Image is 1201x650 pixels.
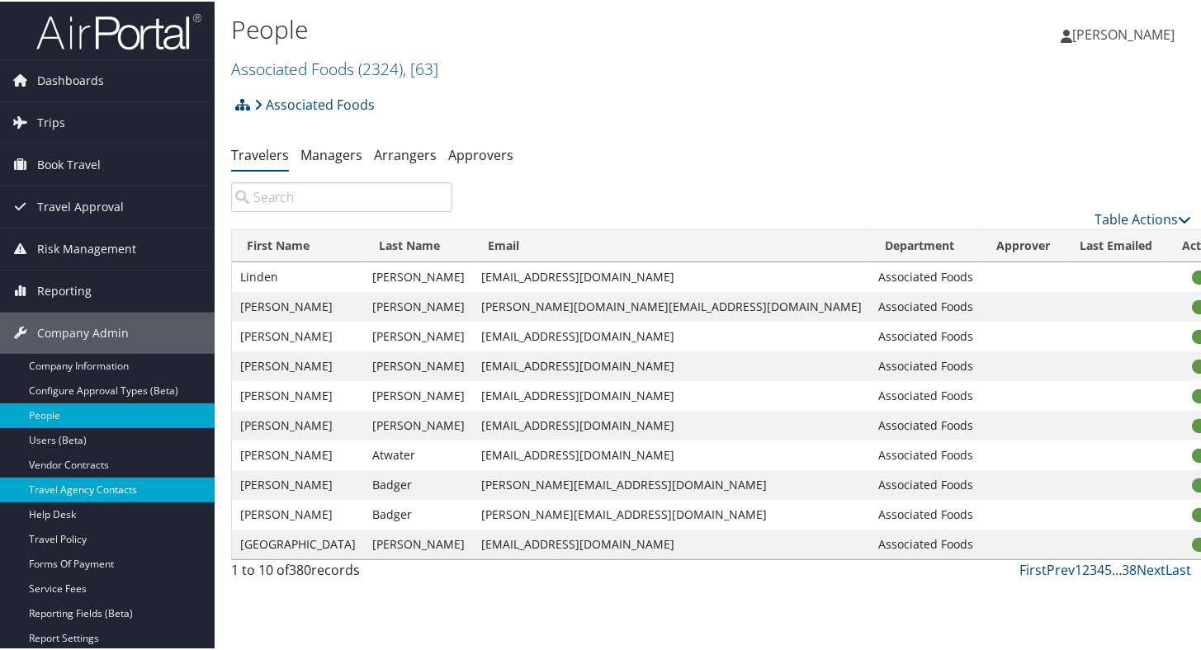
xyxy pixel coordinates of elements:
td: Associated Foods [870,379,981,409]
td: [PERSON_NAME] [232,350,364,379]
td: [PERSON_NAME] [364,290,473,320]
td: [EMAIL_ADDRESS][DOMAIN_NAME] [473,379,870,409]
td: [PERSON_NAME] [232,469,364,498]
td: Associated Foods [870,498,981,528]
span: … [1112,559,1122,577]
td: [PERSON_NAME][EMAIL_ADDRESS][DOMAIN_NAME] [473,498,870,528]
th: Department: activate to sort column ascending [870,228,981,261]
input: Search [231,181,452,210]
span: Risk Management [37,227,136,268]
td: [PERSON_NAME] [232,379,364,409]
td: [PERSON_NAME] [232,439,364,469]
td: Associated Foods [870,409,981,439]
td: [EMAIL_ADDRESS][DOMAIN_NAME] [473,320,870,350]
a: Associated Foods [254,87,375,120]
td: [PERSON_NAME] [364,320,473,350]
td: [PERSON_NAME] [364,409,473,439]
a: 38 [1122,559,1137,577]
a: 4 [1097,559,1104,577]
td: Atwater [364,439,473,469]
td: [PERSON_NAME] [364,350,473,379]
td: [PERSON_NAME] [232,320,364,350]
td: Associated Foods [870,261,981,290]
th: Approver [981,228,1065,261]
td: Linden [232,261,364,290]
th: Last Name: activate to sort column descending [364,228,473,261]
th: Email: activate to sort column ascending [473,228,870,261]
td: Associated Foods [870,439,981,469]
a: Managers [300,144,362,162]
a: Approvers [448,144,513,162]
span: Travel Approval [37,185,124,226]
td: [EMAIL_ADDRESS][DOMAIN_NAME] [473,439,870,469]
td: [PERSON_NAME] [232,409,364,439]
a: Table Actions [1095,209,1191,227]
td: Badger [364,498,473,528]
td: [PERSON_NAME] [232,290,364,320]
td: [PERSON_NAME] [232,498,364,528]
td: [PERSON_NAME][EMAIL_ADDRESS][DOMAIN_NAME] [473,469,870,498]
td: Associated Foods [870,320,981,350]
a: 2 [1082,559,1090,577]
a: Travelers [231,144,289,162]
a: Next [1137,559,1166,577]
span: Book Travel [37,143,101,184]
h1: People [231,11,871,45]
a: Arrangers [374,144,437,162]
td: Badger [364,469,473,498]
a: [PERSON_NAME] [1061,8,1191,58]
a: Last [1166,559,1191,577]
span: [PERSON_NAME] [1072,24,1175,42]
span: Trips [37,101,65,142]
a: Associated Foods [231,56,438,78]
span: 380 [289,559,311,577]
div: 1 to 10 of records [231,558,452,586]
td: [PERSON_NAME][DOMAIN_NAME][EMAIL_ADDRESS][DOMAIN_NAME] [473,290,870,320]
a: 3 [1090,559,1097,577]
span: Company Admin [37,311,129,352]
td: [GEOGRAPHIC_DATA] [232,528,364,558]
td: Associated Foods [870,528,981,558]
td: Associated Foods [870,350,981,379]
span: , [ 63 ] [403,56,438,78]
span: Reporting [37,269,92,310]
td: [EMAIL_ADDRESS][DOMAIN_NAME] [473,409,870,439]
td: [EMAIL_ADDRESS][DOMAIN_NAME] [473,261,870,290]
span: Dashboards [37,59,104,100]
td: [PERSON_NAME] [364,528,473,558]
img: airportal-logo.png [36,11,201,49]
td: Associated Foods [870,290,981,320]
span: ( 2324 ) [358,56,403,78]
td: [PERSON_NAME] [364,379,473,409]
th: First Name: activate to sort column ascending [232,228,364,261]
a: 1 [1075,559,1082,577]
a: 5 [1104,559,1112,577]
td: [EMAIL_ADDRESS][DOMAIN_NAME] [473,350,870,379]
td: Associated Foods [870,469,981,498]
td: [EMAIL_ADDRESS][DOMAIN_NAME] [473,528,870,558]
td: [PERSON_NAME] [364,261,473,290]
a: First [1019,559,1047,577]
a: Prev [1047,559,1075,577]
th: Last Emailed: activate to sort column ascending [1065,228,1167,261]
